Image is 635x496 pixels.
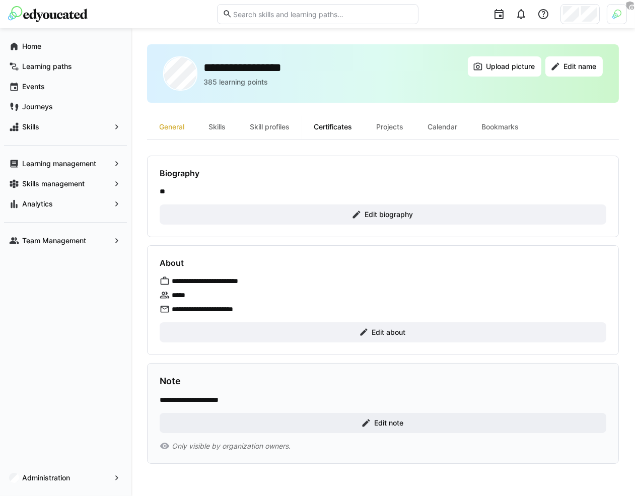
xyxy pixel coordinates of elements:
h3: Note [160,376,181,387]
button: Edit about [160,322,606,342]
button: Upload picture [468,56,541,77]
button: Edit note [160,413,606,433]
h4: Biography [160,168,199,178]
span: Edit note [373,418,405,428]
span: Only visible by organization owners. [172,441,291,451]
span: Edit biography [363,209,414,220]
p: 385 learning points [203,77,268,87]
span: Edit name [562,61,598,72]
input: Search skills and learning paths… [232,10,412,19]
button: Edit biography [160,204,606,225]
div: Projects [364,115,415,139]
div: General [147,115,196,139]
div: Skills [196,115,238,139]
span: Edit about [370,327,407,337]
div: Skill profiles [238,115,302,139]
span: Upload picture [484,61,536,72]
button: Edit name [545,56,603,77]
h4: About [160,258,184,268]
div: Certificates [302,115,364,139]
div: Calendar [415,115,469,139]
div: Bookmarks [469,115,531,139]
